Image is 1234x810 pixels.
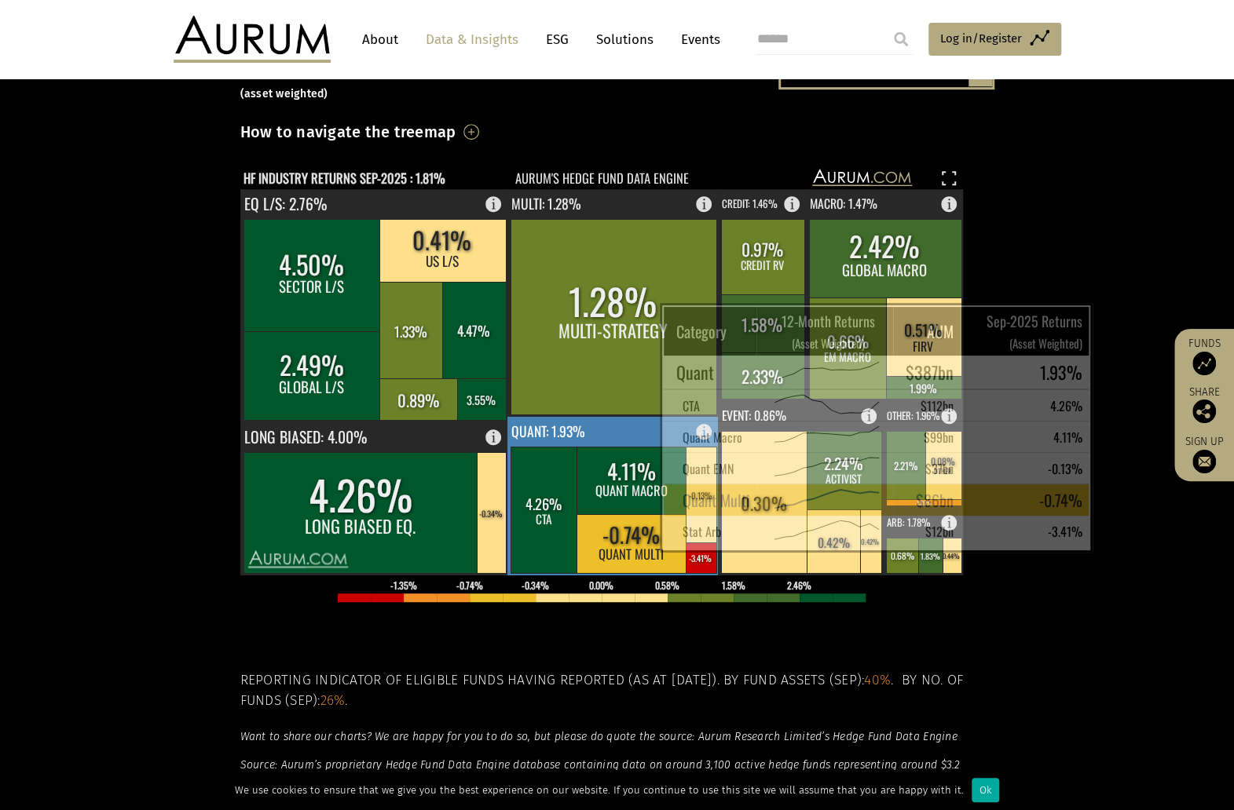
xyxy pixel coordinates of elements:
a: About [354,25,406,54]
a: Funds [1182,337,1226,375]
img: Access Funds [1192,352,1216,375]
img: Aurum [174,16,331,63]
a: Log in/Register [928,23,1061,56]
a: Data & Insights [418,25,526,54]
em: Source: Aurum’s proprietary Hedge Fund Data Engine database containing data on around 3,100 activ... [240,758,961,788]
div: Share [1182,387,1226,423]
a: ESG [538,25,577,54]
img: Share this post [1192,400,1216,423]
span: 26% [320,692,346,709]
img: Sign up to our newsletter [1192,450,1216,473]
h3: How to navigate the treemap [240,119,456,145]
h5: Reporting indicator of eligible funds having reported (as at [DATE]). By fund assets (Sep): . By ... [240,670,994,712]
span: Log in/Register [940,29,1022,48]
a: Sign up [1182,435,1226,473]
span: 40% [864,672,891,688]
a: Events [673,25,720,54]
input: Submit [885,24,917,55]
small: (asset weighted) [240,87,328,100]
h3: Hedge fund performance by strategy – [DATE] [240,56,994,103]
div: Ok [972,778,999,802]
em: Want to share our charts? We are happy for you to do so, but please do quote the source: Aurum Re... [240,730,958,743]
a: Solutions [588,25,661,54]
